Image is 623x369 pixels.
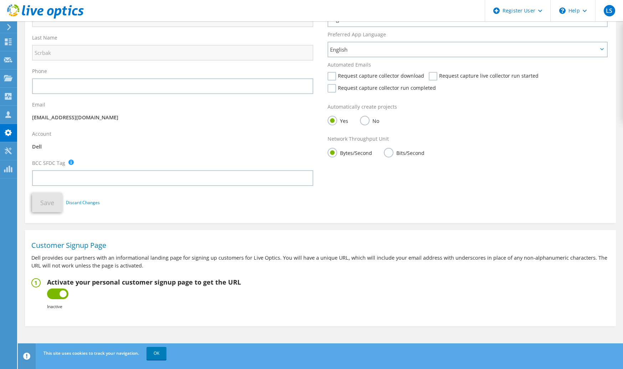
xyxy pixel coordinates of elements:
b: Inactive [47,303,62,310]
label: Preferred App Language [328,31,386,38]
svg: \n [559,7,566,14]
label: Network Throughput Unit [328,135,389,142]
label: Request capture collector download [328,72,424,80]
p: [EMAIL_ADDRESS][DOMAIN_NAME] [32,114,313,121]
label: Bytes/Second [328,148,372,157]
span: English [330,45,598,54]
label: No [360,116,379,125]
h2: Activate your personal customer signup page to get the URL [47,278,241,286]
label: Last Name [32,34,57,41]
label: Bits/Second [384,148,424,157]
h1: Customer Signup Page [31,242,606,249]
p: Dell provides our partners with an informational landing page for signing up customers for Live O... [31,254,609,270]
label: Automated Emails [328,61,371,68]
label: Phone [32,68,47,75]
label: Automatically create projects [328,103,397,110]
span: This site uses cookies to track your navigation. [43,350,139,356]
a: Discard Changes [66,199,100,207]
a: OK [146,347,166,360]
p: Dell [32,143,313,151]
label: Account [32,130,51,137]
label: Request capture collector run completed [328,84,436,93]
label: Yes [328,116,348,125]
label: BCC SFDC Tag [32,160,65,167]
label: Request capture live collector run started [429,72,539,80]
span: LS [604,5,615,16]
label: Email [32,101,45,108]
button: Save [32,193,62,212]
